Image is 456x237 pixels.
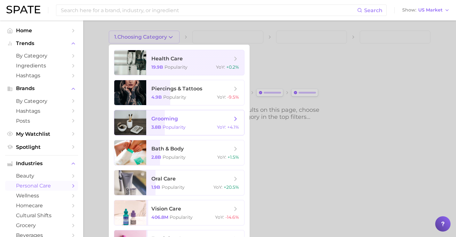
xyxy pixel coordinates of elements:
span: YoY : [217,124,226,130]
a: personal care [5,181,78,191]
span: 3.8b [151,124,161,130]
span: Spotlight [16,144,67,150]
a: Posts [5,116,78,126]
span: +4.1% [227,124,239,130]
span: by Category [16,98,67,104]
img: SPATE [6,6,40,13]
span: Popularity [163,94,186,100]
span: vision care [151,206,181,212]
span: Hashtags [16,108,67,114]
a: by Category [5,96,78,106]
a: grocery [5,220,78,230]
span: Popularity [163,124,186,130]
span: grocery [16,222,67,228]
a: Hashtags [5,71,78,80]
span: +20.5% [224,184,239,190]
span: YoY : [213,184,222,190]
span: personal care [16,183,67,189]
span: cultural shifts [16,212,67,218]
span: Popularity [163,154,186,160]
span: Industries [16,161,67,166]
span: bath & body [151,146,184,152]
button: Trends [5,39,78,48]
span: Popularity [164,64,188,70]
span: YoY : [217,154,226,160]
a: Spotlight [5,142,78,152]
button: ShowUS Market [401,6,451,14]
span: US Market [418,8,443,12]
span: YoY : [216,64,225,70]
span: Posts [16,118,67,124]
a: cultural shifts [5,210,78,220]
span: by Category [16,53,67,59]
button: Industries [5,159,78,168]
a: Ingredients [5,61,78,71]
span: Hashtags [16,73,67,79]
span: Ingredients [16,63,67,69]
span: Popularity [170,214,193,220]
span: Home [16,27,67,34]
span: oral care [151,176,176,182]
span: YoY : [215,214,224,220]
a: wellness [5,191,78,201]
span: 19.9b [151,64,163,70]
span: Show [402,8,416,12]
span: Search [364,7,382,13]
span: 4.9b [151,94,162,100]
a: Hashtags [5,106,78,116]
span: health care [151,56,183,62]
a: Home [5,26,78,35]
span: My Watchlist [16,131,67,137]
span: 406.8m [151,214,168,220]
span: 1.9b [151,184,160,190]
span: -9.5% [227,94,239,100]
span: +0.2% [226,64,239,70]
span: YoY : [217,94,226,100]
span: homecare [16,203,67,209]
span: wellness [16,193,67,199]
span: beauty [16,173,67,179]
button: Brands [5,84,78,93]
input: Search here for a brand, industry, or ingredient [60,5,357,16]
span: piercings & tattoos [151,86,202,92]
span: Popularity [162,184,185,190]
span: grooming [151,116,178,122]
span: Trends [16,41,67,46]
span: Brands [16,86,67,91]
span: 2.8b [151,154,161,160]
a: beauty [5,171,78,181]
a: My Watchlist [5,129,78,139]
span: -14.6% [225,214,239,220]
a: homecare [5,201,78,210]
span: +1.5% [228,154,239,160]
a: by Category [5,51,78,61]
